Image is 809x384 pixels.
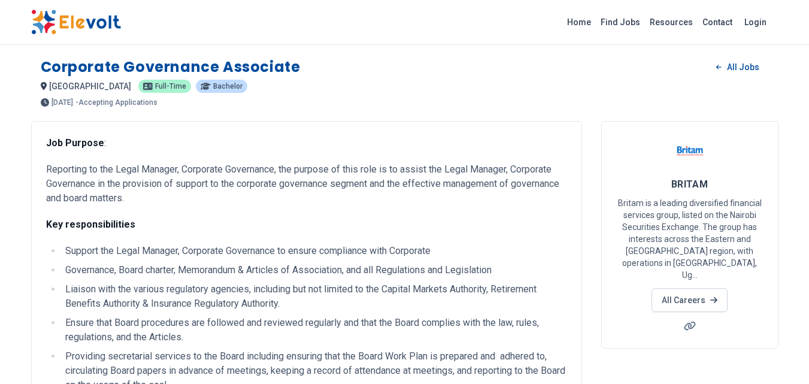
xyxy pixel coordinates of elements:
span: Full-time [155,83,186,90]
a: Login [737,10,774,34]
strong: Job Purpose [46,137,104,149]
span: BRITAM [671,179,708,190]
span: [DATE] [51,99,73,106]
a: Find Jobs [596,13,645,32]
p: - Accepting Applications [75,99,157,106]
p: Reporting to the Legal Manager, Corporate Governance, the purpose of this role is to assist the L... [46,162,567,205]
li: Governance, Board charter, Memorandum & Articles of Association, and all Regulations and Legislation [62,263,567,277]
li: Liaison with the various regulatory agencies, including but not limited to the Capital Markets Au... [62,282,567,311]
a: Contact [698,13,737,32]
li: Support the Legal Manager, Corporate Governance to ensure compliance with Corporate [62,244,567,258]
img: BRITAM [675,136,705,166]
span: Bachelor [213,83,243,90]
p: : [46,136,567,150]
h1: Corporate Governance Associate [41,58,301,77]
strong: Key responsibilities [46,219,135,230]
a: All Careers [652,288,728,312]
a: All Jobs [707,58,768,76]
img: Elevolt [31,10,121,35]
a: Resources [645,13,698,32]
a: Home [562,13,596,32]
span: [GEOGRAPHIC_DATA] [49,81,131,91]
p: Britam is a leading diversified financial services group, listed on the Nairobi Securities Exchan... [616,197,763,281]
li: Ensure that Board procedures are followed and reviewed regularly and that the Board complies with... [62,316,567,344]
